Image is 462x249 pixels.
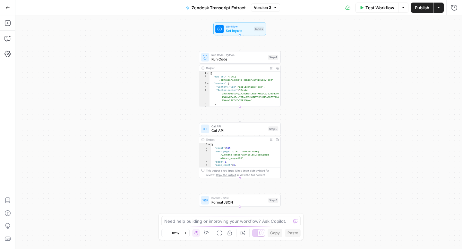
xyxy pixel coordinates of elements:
g: Edge from start to step_4 [239,35,241,51]
span: Workflow [226,24,252,28]
span: Test Workflow [365,4,394,11]
span: Format JSON [211,199,266,205]
div: 2 [199,147,211,150]
span: Paste [287,230,298,236]
span: 82% [172,230,179,236]
div: 2 [199,75,210,82]
span: Publish [415,4,429,11]
div: 4 [199,160,211,164]
span: Zendesk Transcript Extract [192,4,246,11]
div: Format JSONFormat JSONStep 6 [199,194,281,206]
div: Inputs [254,27,264,31]
button: Paste [285,229,301,237]
g: Edge from step_4 to step_5 [239,107,241,122]
div: Output [206,138,266,142]
span: Run Code [211,57,266,62]
div: Step 5 [268,126,278,131]
div: WorkflowSet InputsInputs [199,23,281,35]
div: This output is too large & has been abbreviated for review. to view the full content. [206,169,278,177]
span: Copy the output [216,173,236,176]
div: Output [206,66,266,70]
div: 3 [199,82,210,85]
span: Set Inputs [226,28,252,33]
span: Toggle code folding, rows 1 through 8 [206,71,209,75]
button: Copy [268,229,282,237]
div: 6 [199,102,210,106]
button: Publish [411,3,433,13]
button: Version 3 [251,4,280,12]
span: Run Code · Python [211,53,266,57]
div: Call APICall APIStep 5Output{ "count":515, "next_page":"[URL][DOMAIN_NAME] /v2/help_center/articl... [199,123,281,178]
div: 5 [199,89,210,102]
div: Step 4 [268,55,278,60]
span: Toggle code folding, rows 1 through 37 [208,143,210,147]
div: 4 [199,85,210,89]
div: 5 [199,164,211,167]
span: Copy [270,230,280,236]
div: 7 [199,106,210,119]
g: Edge from step_5 to step_6 [239,178,241,194]
div: Step 6 [268,198,278,203]
span: Version 3 [254,5,271,11]
div: 1 [199,71,210,75]
span: Format JSON [211,196,266,200]
button: Test Workflow [355,3,398,13]
div: 1 [199,143,211,147]
span: Call API [211,124,266,129]
div: Run Code · PythonRun CodeStep 4Output{ "api_url":"[URL] .com/api/v2/help_center/articles.json", "... [199,51,281,107]
span: Toggle code folding, rows 3 through 6 [206,82,209,85]
div: 3 [199,150,211,160]
span: Call API [211,128,266,133]
button: Zendesk Transcript Extract [182,3,250,13]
